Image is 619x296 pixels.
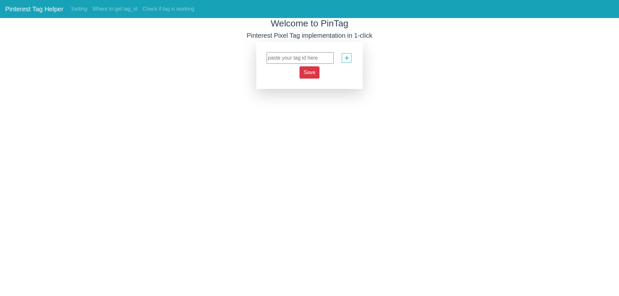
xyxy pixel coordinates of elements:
a: Check if tag is working [140,3,197,15]
input: paste your tag id here [267,52,334,64]
a: Pinterest Tag Helper [5,3,64,15]
a: Setting [69,3,90,15]
span: Save [304,70,315,75]
a: Where to get tag_id [90,3,140,15]
button: Save [300,66,319,79]
span: + [344,52,349,64]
